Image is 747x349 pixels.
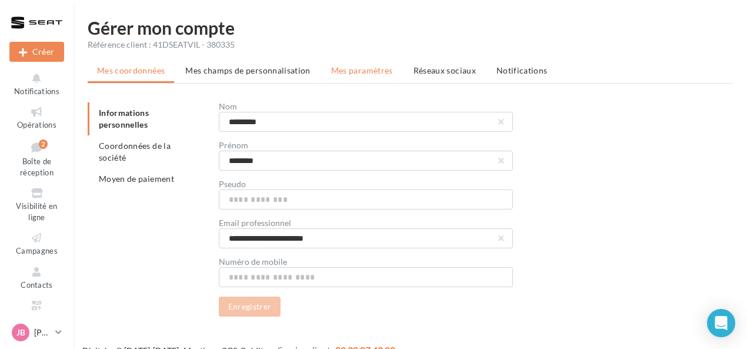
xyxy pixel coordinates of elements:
[9,229,64,258] a: Campagnes
[185,65,311,75] span: Mes champs de personnalisation
[413,65,476,75] span: Réseaux sociaux
[707,309,735,337] div: Open Intercom Messenger
[34,327,51,338] p: [PERSON_NAME]
[219,180,513,188] div: Pseudo
[16,246,58,255] span: Campagnes
[219,258,513,266] div: Numéro de mobile
[219,141,513,149] div: Prénom
[219,102,513,111] div: Nom
[9,263,64,292] a: Contacts
[16,201,57,222] span: Visibilité en ligne
[9,297,64,325] a: Médiathèque
[9,321,64,344] a: JB [PERSON_NAME]
[219,219,513,227] div: Email professionnel
[99,141,171,162] span: Coordonnées de la société
[39,139,48,149] div: 2
[20,157,54,177] span: Boîte de réception
[9,137,64,180] a: Boîte de réception2
[9,42,64,62] div: Nouvelle campagne
[9,69,64,98] button: Notifications
[16,327,25,338] span: JB
[99,174,174,184] span: Moyen de paiement
[9,103,64,132] a: Opérations
[219,297,281,317] button: Enregistrer
[9,184,64,224] a: Visibilité en ligne
[9,42,64,62] button: Créer
[496,65,548,75] span: Notifications
[88,19,733,36] h1: Gérer mon compte
[88,39,733,51] div: Référence client : 41DSEATVIL - 380335
[14,87,59,96] span: Notifications
[21,280,53,290] span: Contacts
[17,120,56,129] span: Opérations
[331,65,393,75] span: Mes paramètres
